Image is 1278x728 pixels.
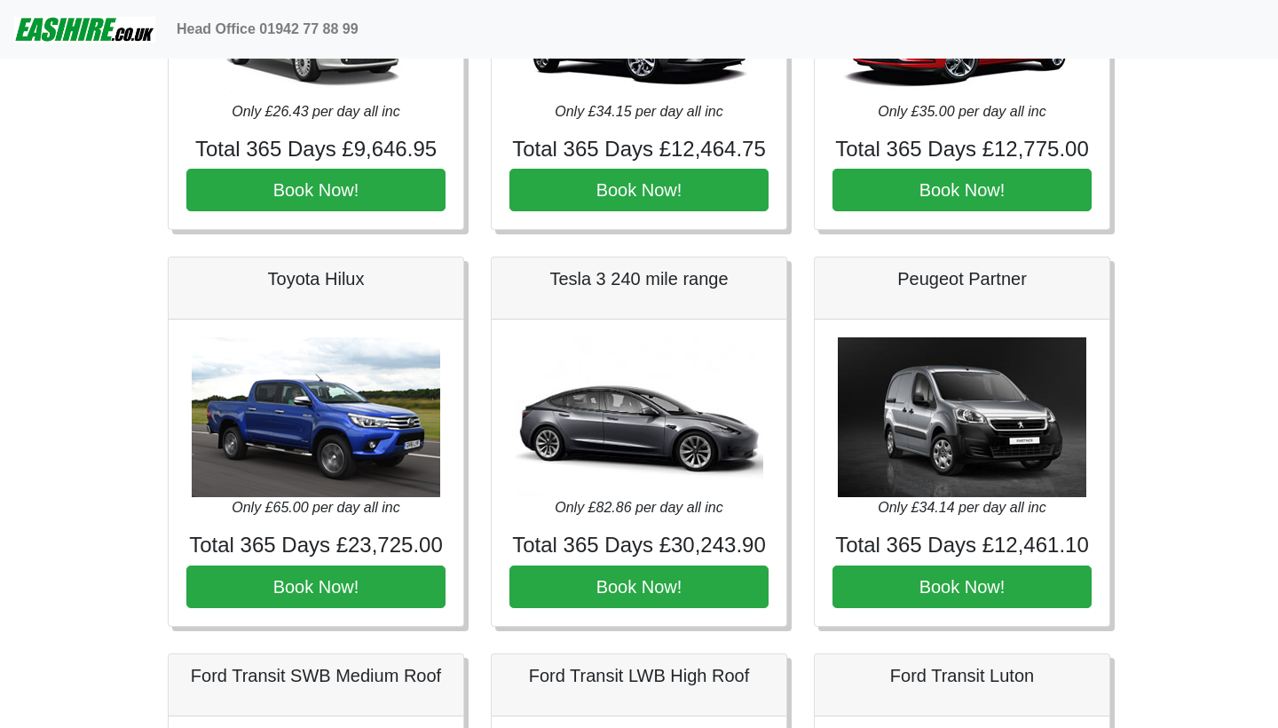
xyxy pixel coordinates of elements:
[192,337,440,497] img: Toyota Hilux
[832,137,1092,162] h4: Total 365 Days £12,775.00
[186,566,446,608] button: Book Now!
[14,12,155,47] img: easihire_logo_small.png
[555,104,722,119] i: Only £34.15 per day all inc
[232,104,399,119] i: Only £26.43 per day all inc
[177,21,359,36] b: Head Office 01942 77 88 99
[515,337,763,497] img: Tesla 3 240 mile range
[878,104,1045,119] i: Only £35.00 per day all inc
[832,169,1092,211] button: Book Now!
[186,137,446,162] h4: Total 365 Days £9,646.95
[170,12,366,47] a: Head Office 01942 77 88 99
[186,268,446,289] h5: Toyota Hilux
[832,268,1092,289] h5: Peugeot Partner
[509,169,769,211] button: Book Now!
[832,665,1092,686] h5: Ford Transit Luton
[832,566,1092,608] button: Book Now!
[186,665,446,686] h5: Ford Transit SWB Medium Roof
[232,500,399,515] i: Only £65.00 per day all inc
[509,533,769,558] h4: Total 365 Days £30,243.90
[509,665,769,686] h5: Ford Transit LWB High Roof
[186,169,446,211] button: Book Now!
[878,500,1045,515] i: Only £34.14 per day all inc
[509,268,769,289] h5: Tesla 3 240 mile range
[838,337,1086,497] img: Peugeot Partner
[832,533,1092,558] h4: Total 365 Days £12,461.10
[186,533,446,558] h4: Total 365 Days £23,725.00
[509,137,769,162] h4: Total 365 Days £12,464.75
[555,500,722,515] i: Only £82.86 per day all inc
[509,566,769,608] button: Book Now!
